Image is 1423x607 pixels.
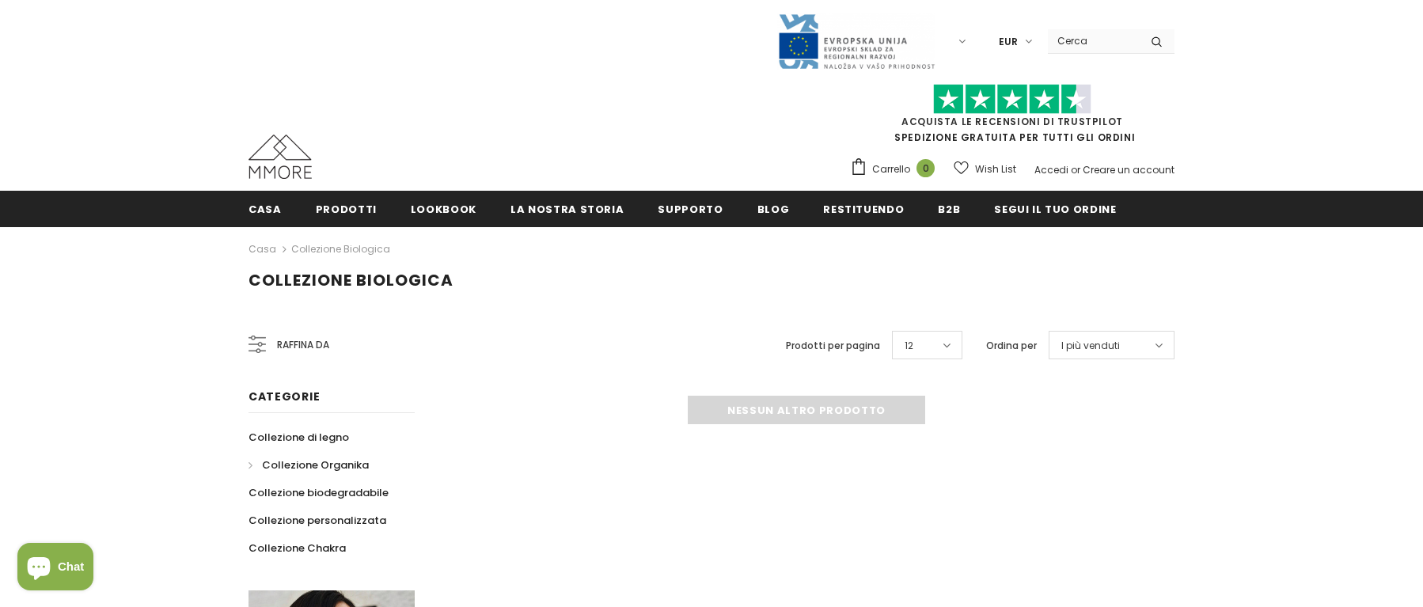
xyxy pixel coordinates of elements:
a: Restituendo [823,191,904,226]
span: Collezione Chakra [249,541,346,556]
a: Collezione biologica [291,242,390,256]
a: Collezione Organika [249,451,369,479]
a: supporto [658,191,723,226]
label: Ordina per [986,338,1037,354]
a: La nostra storia [510,191,624,226]
a: Collezione di legno [249,423,349,451]
span: Wish List [975,161,1016,177]
a: Collezione personalizzata [249,506,386,534]
span: Restituendo [823,202,904,217]
span: Prodotti [316,202,377,217]
span: 0 [916,159,935,177]
a: Collezione Chakra [249,534,346,562]
a: Blog [757,191,790,226]
a: Creare un account [1083,163,1174,176]
a: B2B [938,191,960,226]
inbox-online-store-chat: Shopify online store chat [13,543,98,594]
span: Collezione biodegradabile [249,485,389,500]
span: Collezione biologica [249,269,453,291]
span: Collezione personalizzata [249,513,386,528]
span: Casa [249,202,282,217]
a: Lookbook [411,191,476,226]
a: Javni Razpis [777,34,935,47]
a: Prodotti [316,191,377,226]
input: Search Site [1048,29,1139,52]
span: 12 [905,338,913,354]
a: Accedi [1034,163,1068,176]
span: Lookbook [411,202,476,217]
span: supporto [658,202,723,217]
span: Categorie [249,389,320,404]
span: Carrello [872,161,910,177]
span: EUR [999,34,1018,50]
span: Collezione di legno [249,430,349,445]
span: B2B [938,202,960,217]
span: Collezione Organika [262,457,369,472]
img: Casi MMORE [249,135,312,179]
span: SPEDIZIONE GRATUITA PER TUTTI GLI ORDINI [850,91,1174,144]
a: Acquista le recensioni di TrustPilot [901,115,1123,128]
span: La nostra storia [510,202,624,217]
a: Casa [249,191,282,226]
span: Segui il tuo ordine [994,202,1116,217]
span: Blog [757,202,790,217]
img: Javni Razpis [777,13,935,70]
img: Fidati di Pilot Stars [933,84,1091,115]
label: Prodotti per pagina [786,338,880,354]
a: Wish List [954,155,1016,183]
span: or [1071,163,1080,176]
a: Casa [249,240,276,259]
span: I più venduti [1061,338,1120,354]
a: Collezione biodegradabile [249,479,389,506]
span: Raffina da [277,336,329,354]
a: Segui il tuo ordine [994,191,1116,226]
a: Carrello 0 [850,157,943,181]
